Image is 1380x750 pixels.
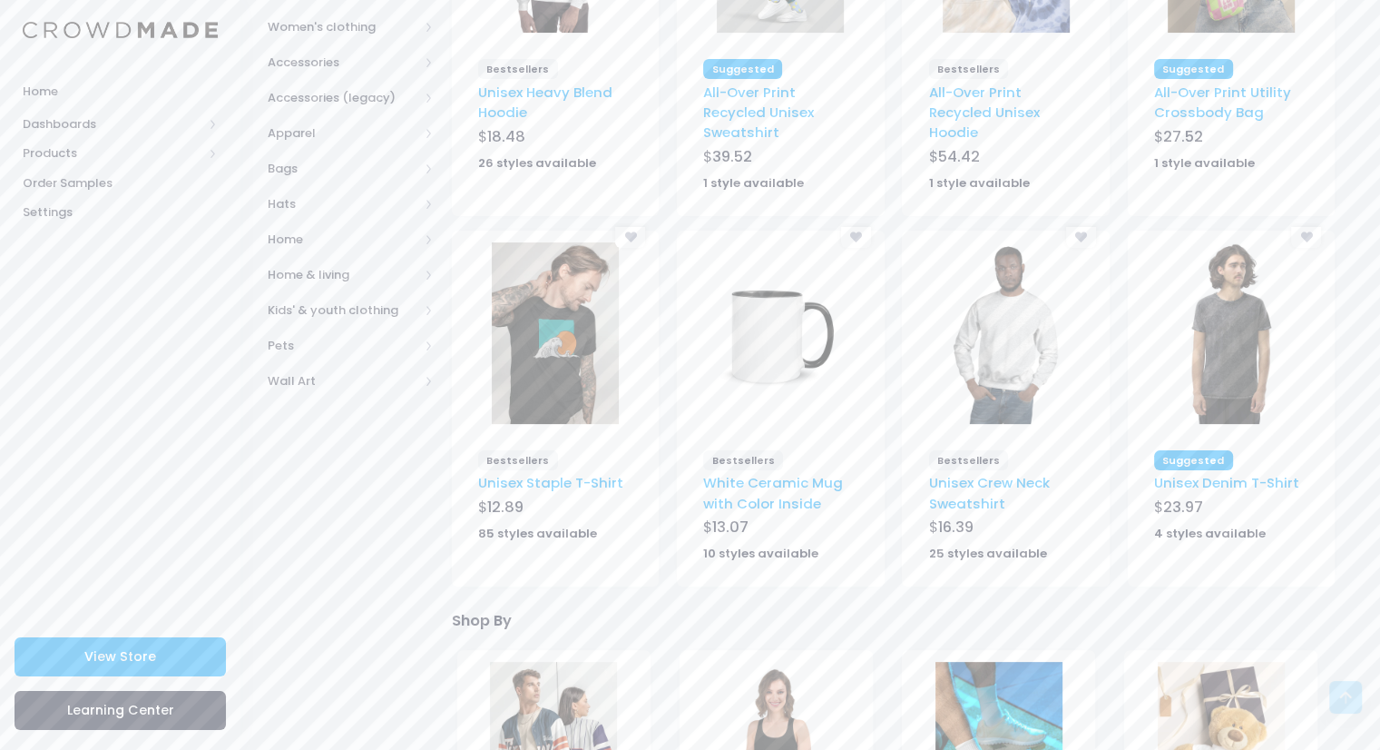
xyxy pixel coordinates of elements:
[478,497,632,522] div: $
[929,517,1083,542] div: $
[1154,473,1299,492] a: Unisex Denim T-Shirt
[938,517,974,538] span: 16.39
[1154,525,1266,542] strong: 4 styles available
[478,525,597,542] strong: 85 styles available
[15,691,226,730] a: Learning Center
[268,18,418,36] span: Women's clothing
[703,59,782,79] span: Suggested
[1154,154,1255,172] strong: 1 style available
[23,203,218,222] span: Settings
[703,146,857,172] div: $
[929,545,1047,562] strong: 25 styles available
[84,647,156,666] span: View Store
[15,637,226,676] a: View Store
[1154,126,1308,152] div: $
[929,146,1083,172] div: $
[67,701,174,719] span: Learning Center
[487,497,524,518] span: 12.89
[929,450,1009,470] span: Bestsellers
[1163,126,1203,147] span: 27.52
[703,174,804,192] strong: 1 style available
[478,154,596,172] strong: 26 styles available
[929,83,1040,143] a: All-Over Print Recycled Unisex Hoodie
[478,450,558,470] span: Bestsellers
[938,146,980,167] span: 54.42
[1154,83,1291,122] a: All-Over Print Utility Crossbody Bag
[268,54,418,72] span: Accessories
[478,83,612,122] a: Unisex Heavy Blend Hoodie
[23,115,202,133] span: Dashboards
[703,473,843,512] a: White Ceramic Mug with Color Inside
[712,146,752,167] span: 39.52
[23,83,218,101] span: Home
[1163,497,1203,518] span: 23.97
[23,22,218,39] img: Logo
[929,174,1030,192] strong: 1 style available
[703,83,814,143] a: All-Over Print Recycled Unisex Sweatshirt
[1154,497,1308,522] div: $
[268,160,418,178] span: Bags
[478,59,558,79] span: Bestsellers
[929,473,1050,512] a: Unisex Crew Neck Sweatshirt
[703,517,857,542] div: $
[478,473,623,492] a: Unisex Staple T-Shirt
[268,195,418,213] span: Hats
[268,231,418,249] span: Home
[478,126,632,152] div: $
[268,301,418,320] span: Kids' & youth clothing
[1154,59,1233,79] span: Suggested
[487,126,525,147] span: 18.48
[268,337,418,355] span: Pets
[1154,450,1233,470] span: Suggested
[23,144,202,163] span: Products
[268,372,418,390] span: Wall Art
[452,601,1336,632] div: Shop By
[703,450,783,470] span: Bestsellers
[712,517,749,538] span: 13.07
[929,59,1009,79] span: Bestsellers
[268,89,418,107] span: Accessories (legacy)
[23,174,218,192] span: Order Samples
[268,266,418,284] span: Home & living
[703,545,818,562] strong: 10 styles available
[268,124,418,143] span: Apparel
